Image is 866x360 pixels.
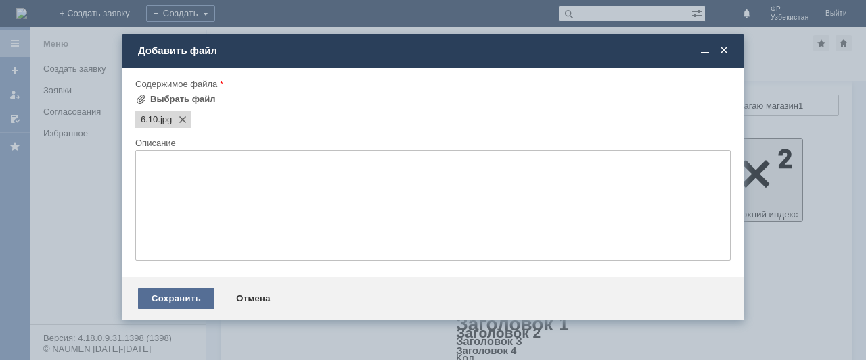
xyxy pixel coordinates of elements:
[158,114,172,125] span: 6.10.jpg
[717,45,731,57] span: Закрыть
[135,80,728,88] div: Содержимое файла
[138,45,731,57] div: Добавить файл
[150,94,216,105] div: Выбрать файл
[698,45,712,57] span: Свернуть (Ctrl + M)
[141,114,158,125] span: 6.10.jpg
[135,138,728,147] div: Описание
